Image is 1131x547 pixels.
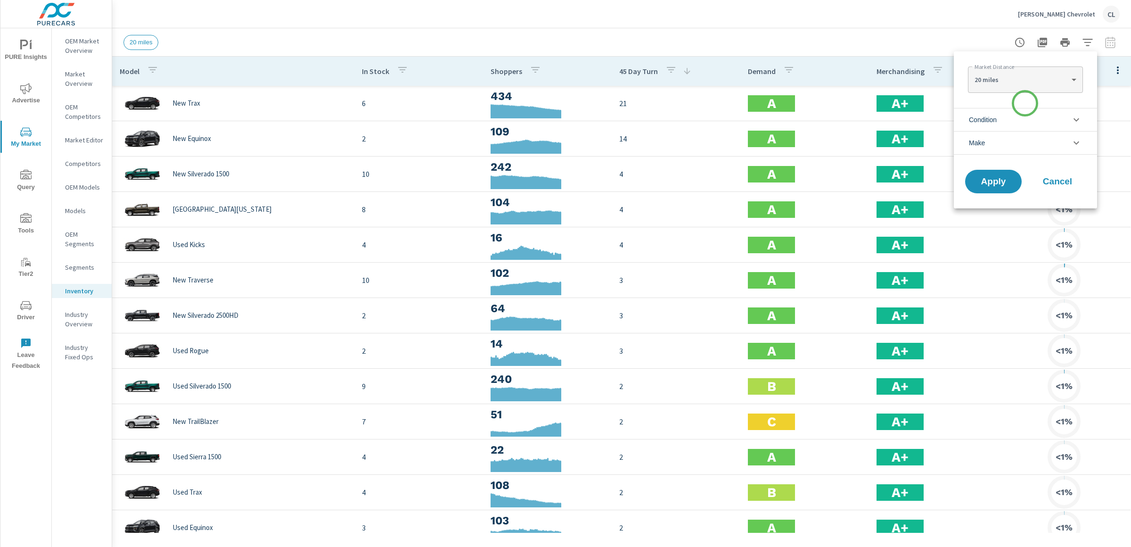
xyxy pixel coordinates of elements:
p: 20 miles [975,75,1067,84]
span: Cancel [1039,177,1076,186]
div: 20 miles [968,70,1082,89]
button: Cancel [1029,170,1086,193]
ul: filter options [954,104,1097,158]
button: Apply [965,170,1022,193]
span: Apply [975,177,1012,186]
span: Condition [969,108,997,131]
span: Make [969,132,985,154]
